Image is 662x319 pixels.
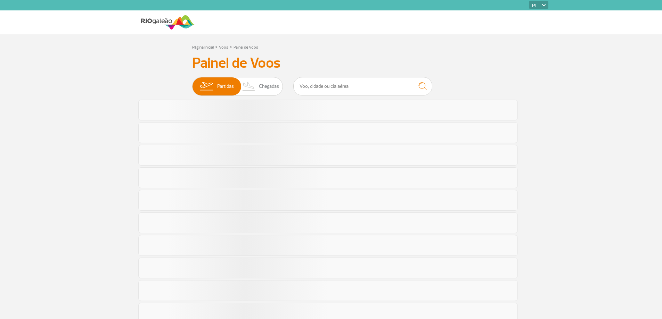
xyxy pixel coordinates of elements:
[215,43,218,51] a: >
[230,43,232,51] a: >
[234,45,258,50] a: Painel de Voos
[239,77,259,95] img: slider-desembarque
[219,45,228,50] a: Voos
[192,45,214,50] a: Página Inicial
[192,54,470,72] h3: Painel de Voos
[195,77,217,95] img: slider-embarque
[259,77,279,95] span: Chegadas
[217,77,234,95] span: Partidas
[293,77,432,95] input: Voo, cidade ou cia aérea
